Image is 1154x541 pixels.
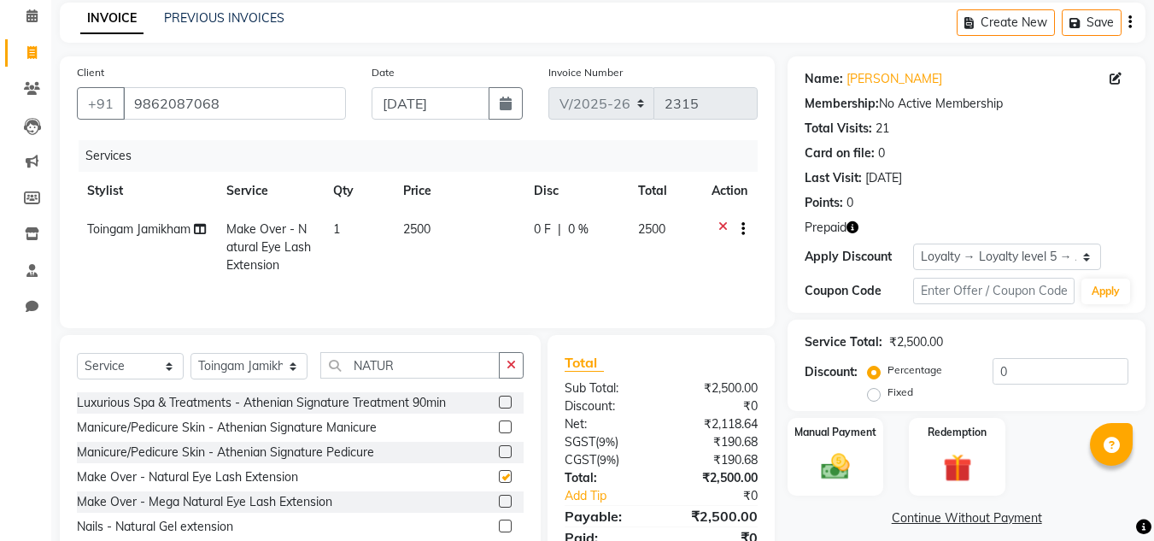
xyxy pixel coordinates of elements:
[524,172,628,210] th: Disc
[216,172,323,210] th: Service
[565,452,596,467] span: CGST
[87,221,190,237] span: Toingam Jamikham
[805,333,882,351] div: Service Total:
[77,65,104,80] label: Client
[805,95,1128,113] div: No Active Membership
[164,10,284,26] a: PREVIOUS INVOICES
[805,363,858,381] div: Discount:
[552,397,661,415] div: Discount:
[846,194,853,212] div: 0
[77,518,233,536] div: Nails - Natural Gel extension
[846,70,942,88] a: [PERSON_NAME]
[794,425,876,440] label: Manual Payment
[552,379,661,397] div: Sub Total:
[628,172,701,210] th: Total
[638,221,665,237] span: 2500
[333,221,340,237] span: 1
[876,120,889,138] div: 21
[878,144,885,162] div: 0
[805,70,843,88] div: Name:
[805,219,846,237] span: Prepaid
[403,221,431,237] span: 2500
[77,419,377,437] div: Manicure/Pedicure Skin - Athenian Signature Manicure
[957,9,1055,36] button: Create New
[558,221,561,238] span: |
[887,385,913,400] label: Fixed
[320,352,500,379] input: Search or Scan
[552,469,661,487] div: Total:
[123,87,346,120] input: Search by Name/Mobile/Email/Code
[661,451,770,469] div: ₹190.68
[934,450,981,485] img: _gift.svg
[372,65,395,80] label: Date
[552,451,661,469] div: ( )
[791,509,1142,527] a: Continue Without Payment
[1062,9,1122,36] button: Save
[805,144,875,162] div: Card on file:
[812,450,858,483] img: _cash.svg
[552,506,661,526] div: Payable:
[887,362,942,378] label: Percentage
[661,433,770,451] div: ₹190.68
[805,194,843,212] div: Points:
[661,379,770,397] div: ₹2,500.00
[568,221,589,238] span: 0 %
[323,172,394,210] th: Qty
[77,444,374,462] div: Manicure/Pedicure Skin - Athenian Signature Pedicure
[928,425,987,440] label: Redemption
[77,468,298,486] div: Make Over - Natural Eye Lash Extension
[548,65,623,80] label: Invoice Number
[226,221,311,273] span: Make Over - Natural Eye Lash Extension
[805,95,879,113] div: Membership:
[661,397,770,415] div: ₹0
[701,172,758,210] th: Action
[565,434,595,450] span: SGST
[552,487,679,505] a: Add Tip
[661,415,770,433] div: ₹2,118.64
[600,453,616,467] span: 9%
[805,282,912,300] div: Coupon Code
[865,169,902,187] div: [DATE]
[805,248,912,266] div: Apply Discount
[889,333,943,351] div: ₹2,500.00
[77,493,332,511] div: Make Over - Mega Natural Eye Lash Extension
[565,354,604,372] span: Total
[680,487,771,505] div: ₹0
[393,172,524,210] th: Price
[661,506,770,526] div: ₹2,500.00
[77,87,125,120] button: +91
[805,169,862,187] div: Last Visit:
[913,278,1075,304] input: Enter Offer / Coupon Code
[552,415,661,433] div: Net:
[77,394,446,412] div: Luxurious Spa & Treatments - Athenian Signature Treatment 90min
[534,221,551,238] span: 0 F
[805,120,872,138] div: Total Visits:
[661,469,770,487] div: ₹2,500.00
[77,172,216,210] th: Stylist
[1081,279,1130,304] button: Apply
[79,140,770,172] div: Services
[80,3,144,34] a: INVOICE
[599,435,615,449] span: 9%
[552,433,661,451] div: ( )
